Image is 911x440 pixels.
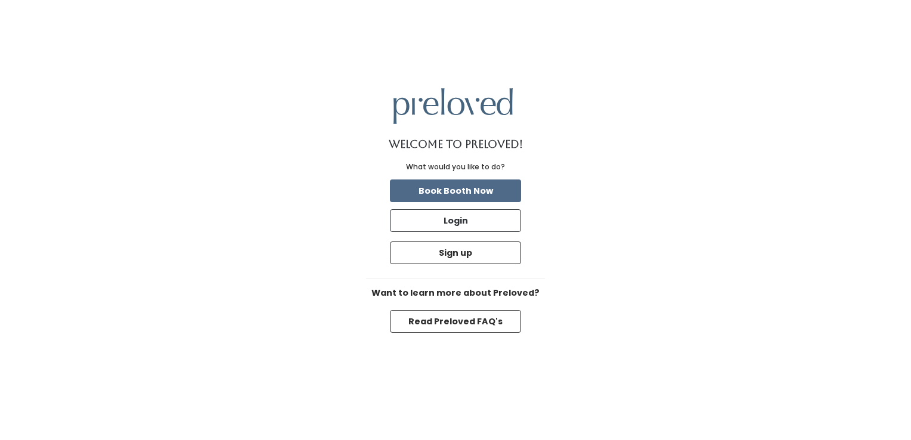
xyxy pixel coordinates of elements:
button: Sign up [390,241,521,264]
a: Login [388,207,523,234]
button: Book Booth Now [390,179,521,202]
button: Login [390,209,521,232]
div: What would you like to do? [406,162,505,172]
a: Sign up [388,239,523,267]
img: preloved logo [393,88,513,123]
h1: Welcome to Preloved! [389,138,523,150]
button: Read Preloved FAQ's [390,310,521,333]
h6: Want to learn more about Preloved? [366,289,545,298]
